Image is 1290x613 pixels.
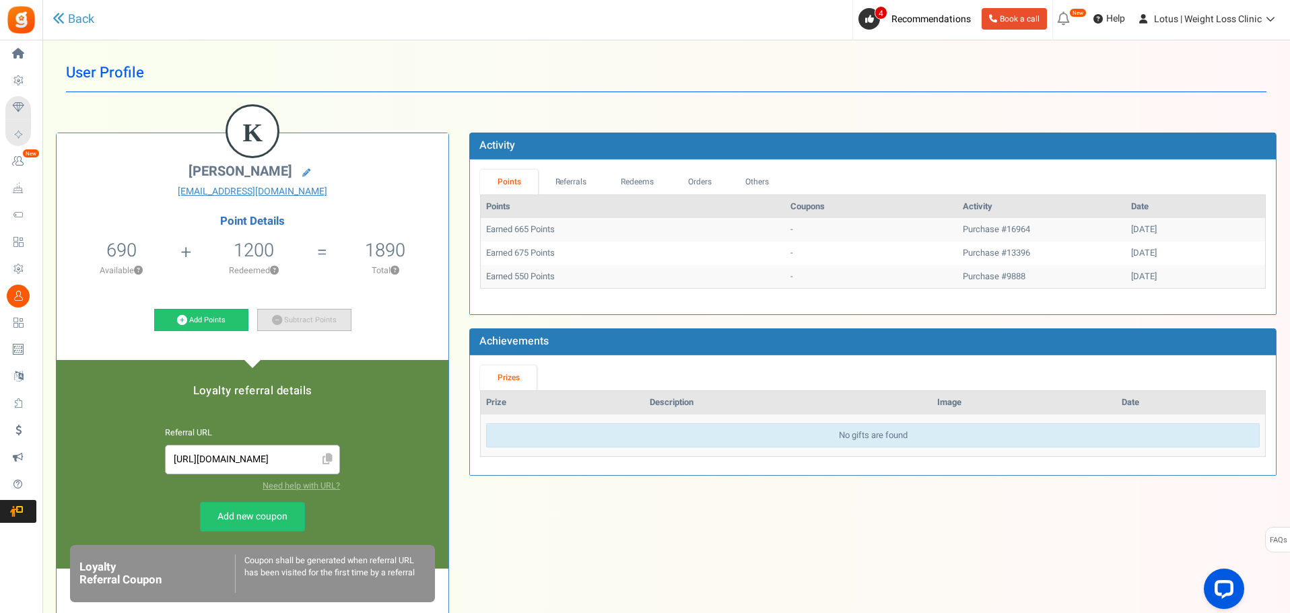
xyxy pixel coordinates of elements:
td: Purchase #13396 [957,242,1126,265]
div: Coupon shall be generated when referral URL has been visited for the first time by a referral [235,554,426,593]
p: Available [63,264,179,277]
button: ? [134,266,143,275]
div: [DATE] [1131,271,1260,283]
a: Others [728,170,786,194]
td: Earned 675 Points [481,242,785,265]
a: [EMAIL_ADDRESS][DOMAIN_NAME] [67,185,438,199]
h5: Loyalty referral details [70,385,435,397]
td: Purchase #16964 [957,218,1126,242]
h5: 1890 [365,240,405,260]
b: Achievements [479,333,549,349]
a: Add new coupon [200,502,305,532]
span: Lotus | Weight Loss Clinic [1154,12,1262,26]
h5: 1200 [234,240,274,260]
th: Date [1126,195,1265,219]
a: Referrals [538,170,604,194]
th: Points [481,195,785,219]
a: Book a call [982,8,1047,30]
p: Total [329,264,442,277]
h1: User Profile [66,54,1266,92]
th: Coupons [785,195,957,219]
a: Orders [671,170,728,194]
a: Subtract Points [257,309,351,332]
a: 4 Recommendations [858,8,976,30]
span: 690 [106,237,137,264]
td: Earned 665 Points [481,218,785,242]
a: Need help with URL? [263,480,340,492]
th: Image [932,391,1116,414]
span: Click to Copy [316,448,338,472]
h6: Referral URL [165,429,340,438]
td: - [785,242,957,265]
div: [DATE] [1131,223,1260,236]
em: New [22,149,40,158]
th: Description [644,391,932,414]
span: FAQs [1269,528,1287,553]
div: [DATE] [1131,247,1260,260]
th: Activity [957,195,1126,219]
button: ? [391,266,399,275]
h4: Point Details [57,215,448,227]
button: ? [270,266,279,275]
h6: Loyalty Referral Coupon [79,561,235,586]
th: Prize [481,391,644,414]
span: Help [1103,12,1125,26]
td: - [785,218,957,242]
b: Activity [479,137,515,153]
td: - [785,265,957,289]
a: Prizes [480,365,537,390]
a: Help [1088,8,1130,30]
a: New [5,150,36,173]
img: Gratisfaction [6,5,36,35]
a: Redeems [604,170,671,194]
div: No gifts are found [486,423,1260,448]
figcaption: K [228,106,277,159]
td: Purchase #9888 [957,265,1126,289]
a: Points [480,170,538,194]
th: Date [1116,391,1265,414]
span: Recommendations [891,12,971,26]
p: Redeemed [193,264,315,277]
a: Add Points [154,309,248,332]
span: 4 [875,6,887,20]
em: New [1069,8,1087,17]
td: Earned 550 Points [481,265,785,289]
span: [PERSON_NAME] [189,161,292,181]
